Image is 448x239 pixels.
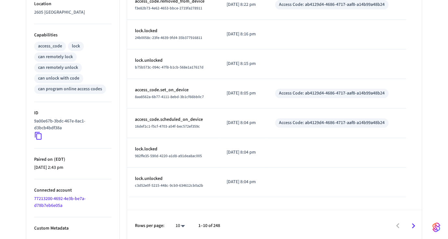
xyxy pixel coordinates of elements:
p: 2605 [GEOGRAPHIC_DATA] [34,9,112,16]
p: [DATE] 8:04 pm [227,149,259,156]
p: Location [34,1,112,7]
button: Go to next page [406,218,421,233]
div: Access Code: ab4129d4-4686-4717-aaf8-a14b99a48b24 [279,1,385,8]
p: 9a00e67b-3bdc-467e-8ac1-d3bcb4bdf38a [34,118,109,132]
p: Custom Metadata [34,225,112,232]
div: Access Code: ab4129d4-4686-4717-aaf8-a14b99a48b24 [279,120,385,126]
p: lock.locked [135,146,211,153]
div: Access Code: ab4129d4-4686-4717-aaf8-a14b99a48b24 [279,90,385,97]
div: can remotely lock [38,54,73,60]
div: can program online access codes [38,86,102,93]
a: 77213200-4692-4e3b-be7a-d78b7eb6e05a [34,195,86,209]
div: access_code [38,43,62,50]
p: lock.unlocked [135,175,211,182]
p: 1–10 of 248 [198,222,220,229]
span: ( EDT ) [53,156,65,163]
div: lock [72,43,80,50]
span: f3e82b73-4e62-4653-bbce-2719fa278911 [135,6,202,11]
span: c3d52e0f-5215-448c-9cb9-634612cb0a2b [135,183,203,188]
p: Connected account [34,187,112,194]
p: lock.unlocked [135,57,211,64]
p: [DATE] 2:43 pm [34,164,112,171]
p: [DATE] 8:04 pm [227,179,259,185]
img: SeamLogoGradient.69752ec5.svg [432,222,440,233]
span: b75b573c-094c-47f8-b1cb-568e1a17617d [135,65,204,70]
div: 10 [172,221,188,231]
p: access_code.scheduled_on_device [135,116,211,123]
span: 982ffe35-590d-4220-a1d8-a91dea8ac005 [135,153,202,159]
p: Rows per page: [135,222,165,229]
span: 8aa8562a-6b77-4111-8ebd-3b1cf66bb0c7 [135,94,204,100]
p: Capabilities [34,32,112,39]
p: [DATE] 8:05 pm [227,90,259,97]
div: can remotely unlock [38,64,78,71]
div: can unlock with code [38,75,79,82]
span: 16def1c1-f5cf-4703-a54f-bec572ef359c [135,124,200,129]
p: access_code.set_on_device [135,87,211,94]
p: [DATE] 8:15 pm [227,60,259,67]
p: Paired on [34,156,112,163]
p: [DATE] 8:16 pm [227,31,259,38]
p: ID [34,110,112,117]
p: lock.locked [135,28,211,34]
span: 24b0058c-23fe-4639-9fd4-35b377916811 [135,35,202,41]
p: [DATE] 8:04 pm [227,120,259,126]
p: [DATE] 8:22 pm [227,1,259,8]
